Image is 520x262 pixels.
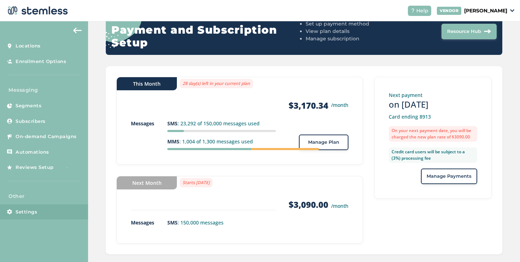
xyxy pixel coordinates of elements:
[389,126,477,142] label: On your next payment date, you will be charged the new plan rate of $3090.00
[306,20,400,28] li: Set up payment method
[167,138,276,145] p: : 1,004 of 1,300 messages used
[510,9,514,12] img: icon_down-arrow-small-66adaf34.svg
[421,169,477,184] button: Manage Payments
[16,118,46,125] span: Subscribers
[167,219,276,226] p: : 150,000 messages
[167,219,178,226] strong: SMS
[441,24,497,39] button: Resource Hub
[411,8,415,13] img: icon-help-white-03924b79.svg
[131,219,167,226] p: Messages
[16,149,49,156] span: Automations
[485,228,520,262] iframe: Chat Widget
[389,147,477,163] label: Credit card users will be subject to a (3%) processing fee
[16,42,41,50] span: Locations
[16,58,66,65] span: Enrollment Options
[308,139,339,146] span: Manage Plan
[59,160,73,175] img: glitter-stars-b7820f95.gif
[16,164,54,171] span: Reviews Setup
[289,199,328,210] strong: $3,090.00
[117,176,177,189] div: Next Month
[16,209,37,216] span: Settings
[389,91,477,99] p: Next payment
[180,79,253,88] label: 28 day(s) left in your current plan
[464,7,507,15] p: [PERSON_NAME]
[299,135,348,150] button: Manage Plan
[306,35,400,42] li: Manage subscription
[111,24,302,49] h2: Payment and Subscription Setup
[331,203,348,209] small: /month
[437,7,461,15] div: VENDOR
[427,173,472,180] span: Manage Payments
[416,7,428,15] span: Help
[180,178,213,187] label: Starts [DATE]
[167,120,178,127] strong: SMS
[389,99,477,110] h3: on [DATE]
[16,133,77,140] span: On-demand Campaigns
[389,113,477,120] p: Card ending 8913
[167,120,276,127] p: : 23,292 of 150,000 messages used
[131,120,167,127] p: Messages
[16,102,41,109] span: Segments
[306,28,400,35] li: View plan details
[73,28,82,33] img: icon-arrow-back-accent-c549486e.svg
[6,4,68,18] img: logo-dark-0685b13c.svg
[447,28,481,35] span: Resource Hub
[117,77,177,90] div: This Month
[167,138,179,145] strong: MMS
[331,101,348,109] small: /month
[289,100,328,111] strong: $3,170.34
